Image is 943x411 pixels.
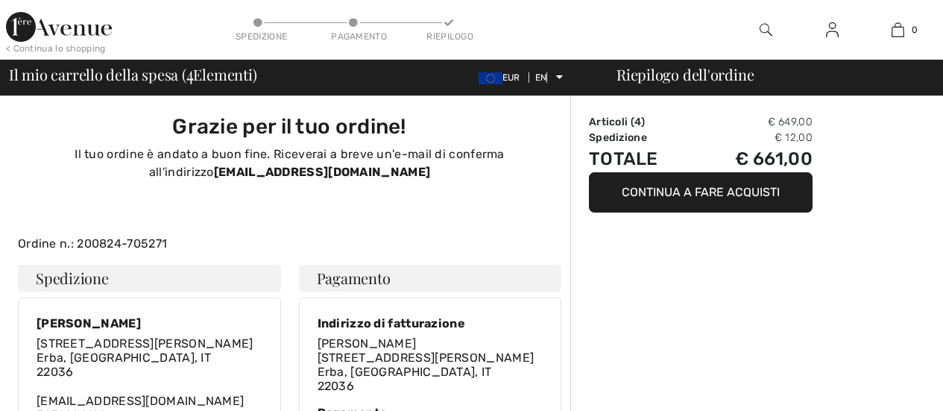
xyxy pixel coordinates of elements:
[589,148,658,169] font: Totale
[589,116,634,128] font: Articoli (
[589,131,647,144] font: Spedizione
[735,148,813,169] font: € 661,00
[318,316,466,330] font: Indirizzo di fatturazione
[193,64,256,84] font: Elementi)
[6,12,112,42] img: 1a Avenue
[318,336,417,351] font: [PERSON_NAME]
[426,31,473,42] font: Riepilogo
[317,268,391,288] font: Pagamento
[37,394,244,408] font: [EMAIL_ADDRESS][DOMAIN_NAME]
[892,21,904,39] img: La mia borsa
[318,365,492,379] font: Erba, [GEOGRAPHIC_DATA], IT
[865,21,930,39] a: 0
[479,72,502,84] img: Euro
[36,268,109,288] font: Spedizione
[6,43,106,54] font: < Continua lo shopping
[172,114,407,139] font: Grazie per il tuo ordine!
[214,165,430,179] font: [EMAIL_ADDRESS][DOMAIN_NAME]
[760,21,772,39] img: cerca nel sito web
[641,116,645,128] font: )
[826,21,839,39] img: Le mie informazioni
[37,365,74,379] font: 22036
[9,64,186,84] font: Il mio carrello della spesa (
[18,236,167,251] font: Ordine n.: 200824-705271
[589,172,813,213] button: Continua a fare acquisti
[37,316,141,330] font: [PERSON_NAME]
[186,60,194,86] font: 4
[768,116,813,128] font: € 649,00
[634,116,641,128] font: 4
[912,25,918,35] font: 0
[616,64,754,84] font: Riepilogo dell'ordine
[331,31,387,42] font: Pagamento
[502,72,520,83] font: EUR
[622,185,780,199] font: Continua a fare acquisti
[814,21,851,40] a: Registrazione
[75,147,505,179] font: Il tuo ordine è andato a buon fine. Riceverai a breve un'e-mail di conferma all'indirizzo
[236,31,287,42] font: Spedizione
[318,351,534,365] font: [STREET_ADDRESS][PERSON_NAME]
[37,336,253,351] font: [STREET_ADDRESS][PERSON_NAME]
[775,131,813,144] font: € 12,00
[318,379,355,393] font: 22036
[37,351,211,365] font: Erba, [GEOGRAPHIC_DATA], IT
[535,72,547,83] font: EN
